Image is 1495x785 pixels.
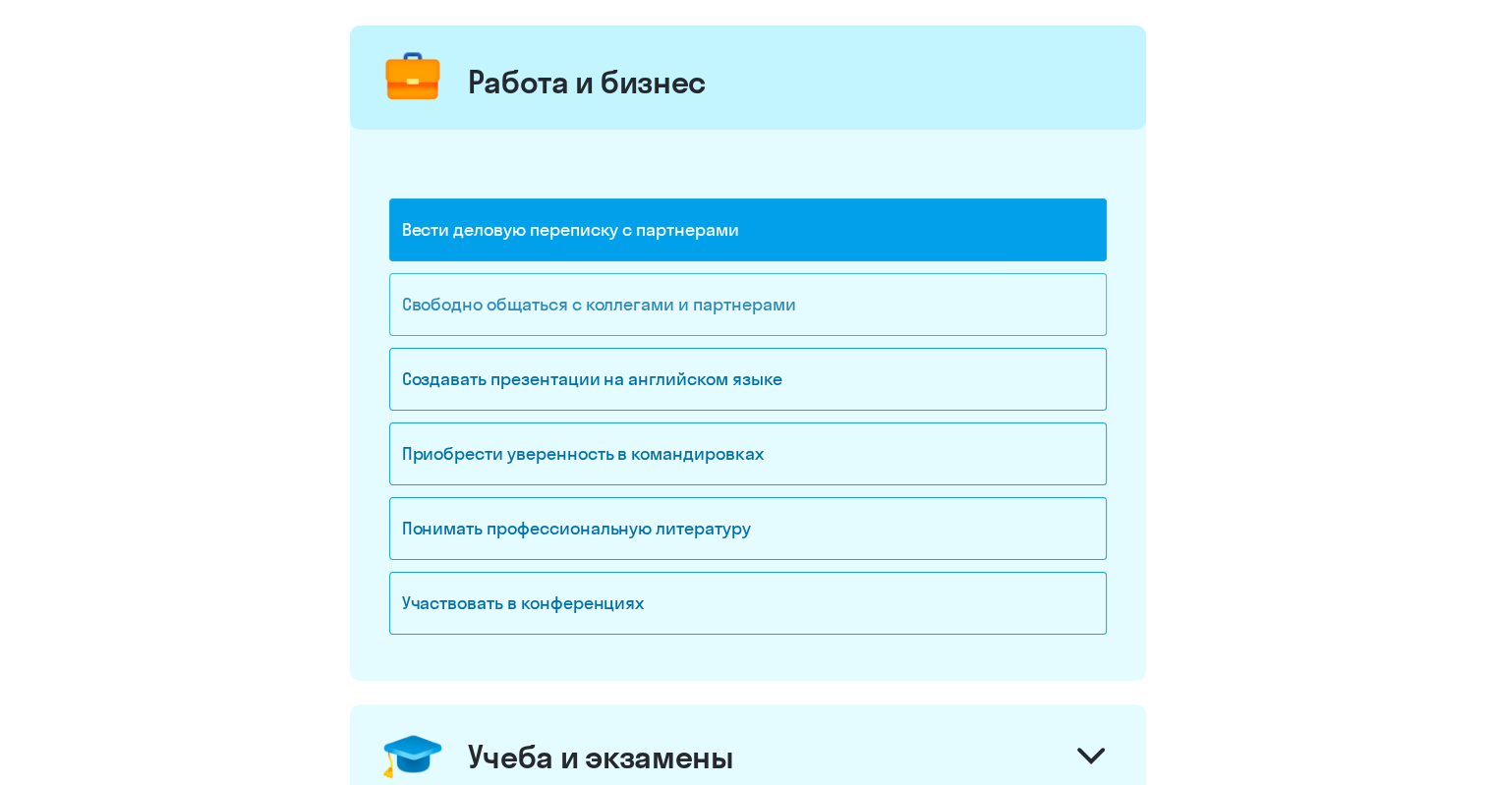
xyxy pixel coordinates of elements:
div: Создавать презентации на английском языке [389,348,1107,411]
div: Учеба и экзамены [468,737,734,776]
img: briefcase.png [376,41,449,114]
div: Участвовать в конференциях [389,572,1107,635]
div: Приобрести уверенность в командировках [389,422,1107,485]
div: Вести деловую переписку с партнерами [389,198,1107,261]
div: Работа и бизнес [468,62,707,101]
div: Понимать профессиональную литературу [389,497,1107,560]
div: Свободно общаться с коллегами и партнерами [389,273,1107,336]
